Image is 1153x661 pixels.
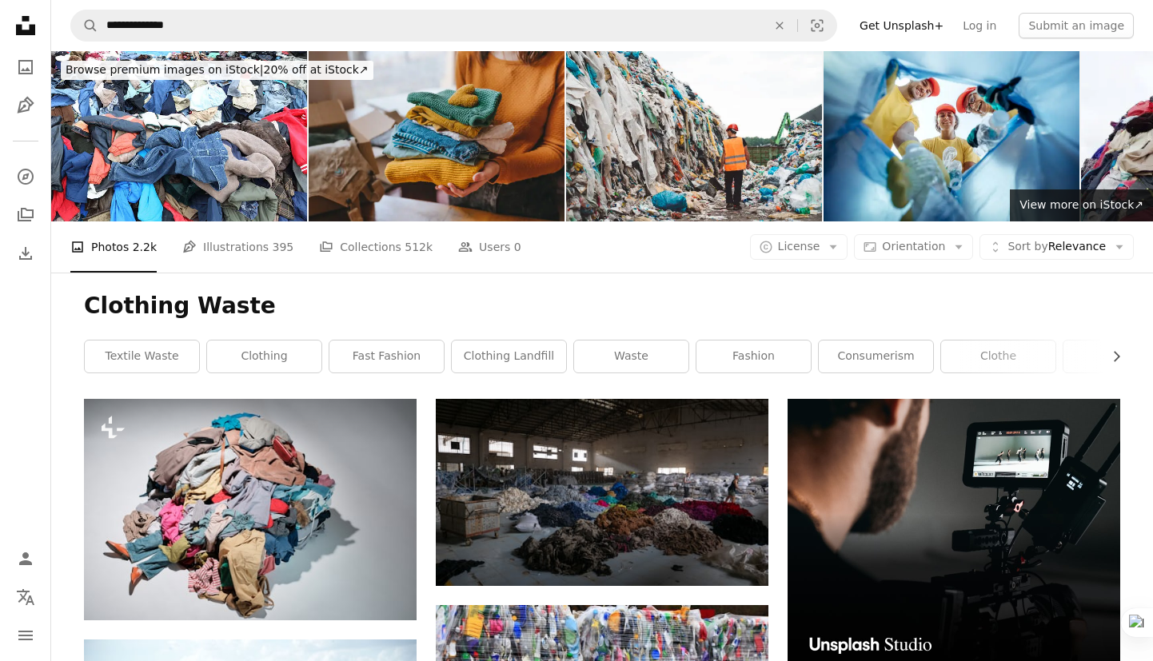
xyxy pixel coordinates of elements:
img: a pile of clothes sitting on top of a white table [84,399,417,620]
a: clothing [207,340,321,372]
span: 512k [405,238,433,256]
a: fashion [696,340,811,372]
a: Log in [953,13,1006,38]
a: garbage on the street during daytime [436,485,768,500]
a: Illustrations [10,90,42,121]
a: Download History [10,237,42,269]
span: Sort by [1007,240,1047,253]
a: clothing landfill [452,340,566,372]
a: textile waste [85,340,199,372]
form: Find visuals sitewide [70,10,837,42]
h1: Clothing Waste [84,292,1120,321]
button: scroll list to the right [1102,340,1120,372]
span: 0 [514,238,521,256]
a: Explore [10,161,42,193]
a: Collections [10,199,42,231]
a: Illustrations 395 [182,221,293,273]
a: View more on iStock↗ [1010,189,1153,221]
button: Orientation [854,234,973,260]
a: Home — Unsplash [10,10,42,45]
span: Browse premium images on iStock | [66,63,263,76]
button: License [750,234,848,260]
button: Menu [10,619,42,651]
div: 20% off at iStock ↗ [61,61,373,80]
button: Visual search [798,10,836,41]
a: waste [574,340,688,372]
img: Waterlooplein market in Amsterdam [51,51,307,221]
button: Submit an image [1019,13,1134,38]
span: Orientation [882,240,945,253]
button: Search Unsplash [71,10,98,41]
img: POV shot from blue garbage bag, volunteers throwing plastic bottles while looking at camera [824,51,1079,221]
button: Sort byRelevance [979,234,1134,260]
a: Collections 512k [319,221,433,273]
a: Get Unsplash+ [850,13,953,38]
a: clothe [941,340,1055,372]
img: Close-up of female hands holding a fabric heart and clothes for charity [309,51,565,221]
span: View more on iStock ↗ [1019,198,1143,211]
a: fast fashion [329,340,444,372]
a: Browse premium images on iStock|20% off at iStock↗ [51,51,383,90]
img: garbage on the street during daytime [436,399,768,586]
a: consumerism [819,340,933,372]
a: a pile of clothes sitting on top of a white table [84,502,417,516]
span: License [778,240,820,253]
button: Clear [762,10,797,41]
img: Nature in danger [566,51,822,221]
span: 395 [273,238,294,256]
button: Language [10,581,42,613]
span: Relevance [1007,239,1106,255]
a: Photos [10,51,42,83]
a: Log in / Sign up [10,543,42,575]
a: Users 0 [458,221,521,273]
